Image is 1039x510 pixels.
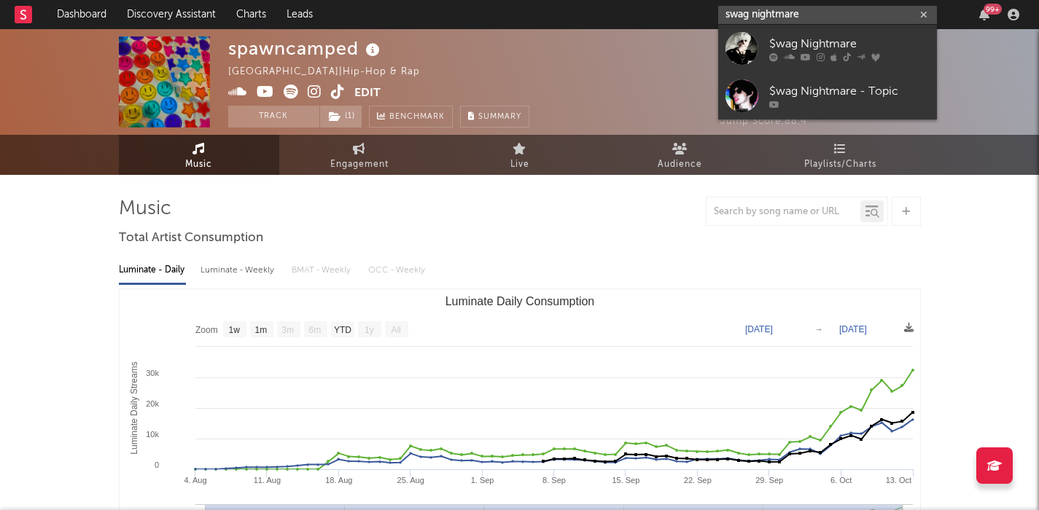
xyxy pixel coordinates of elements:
[814,324,823,334] text: →
[839,324,867,334] text: [DATE]
[718,25,937,72] a: $wag Nightmare
[389,109,445,126] span: Benchmark
[195,325,218,335] text: Zoom
[146,430,159,439] text: 10k
[119,258,186,283] div: Luminate - Daily
[146,369,159,377] text: 30k
[830,476,851,484] text: 6. Oct
[185,156,212,173] span: Music
[683,476,711,484] text: 22. Sep
[445,295,594,307] text: Luminate Daily Consumption
[760,135,921,175] a: Playlists/Charts
[478,113,521,121] span: Summary
[228,36,384,60] div: spawncamped
[460,106,529,127] button: Summary
[612,476,639,484] text: 15. Sep
[984,4,1002,15] div: 99 +
[228,325,240,335] text: 1w
[253,476,280,484] text: 11. Aug
[254,325,267,335] text: 1m
[308,325,321,335] text: 6m
[542,476,566,484] text: 8. Sep
[391,325,400,335] text: All
[330,156,389,173] span: Engagement
[281,325,294,335] text: 3m
[510,156,529,173] span: Live
[769,35,930,52] div: $wag Nightmare
[718,6,937,24] input: Search for artists
[146,399,159,408] text: 20k
[320,106,362,127] button: (1)
[885,476,911,484] text: 13. Oct
[755,476,783,484] text: 29. Sep
[228,63,437,81] div: [GEOGRAPHIC_DATA] | Hip-hop & Rap
[979,9,989,20] button: 99+
[397,476,424,484] text: 25. Aug
[184,476,206,484] text: 4. Aug
[319,106,362,127] span: ( 1 )
[333,325,351,335] text: YTD
[354,85,381,103] button: Edit
[154,460,158,469] text: 0
[365,325,374,335] text: 1y
[228,106,319,127] button: Track
[600,135,760,175] a: Audience
[718,72,937,119] a: $wag Nightmare - Topic
[745,324,773,334] text: [DATE]
[201,258,277,283] div: Luminate - Weekly
[119,229,263,247] span: Total Artist Consumption
[279,135,440,175] a: Engagement
[470,476,494,484] text: 1. Sep
[707,206,860,218] input: Search by song name or URL
[369,106,453,127] a: Benchmark
[720,117,807,126] span: Jump Score: 88.4
[769,82,930,100] div: $wag Nightmare - Topic
[440,135,600,175] a: Live
[325,476,352,484] text: 18. Aug
[658,156,702,173] span: Audience
[128,361,139,454] text: Luminate Daily Streams
[119,135,279,175] a: Music
[804,156,876,173] span: Playlists/Charts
